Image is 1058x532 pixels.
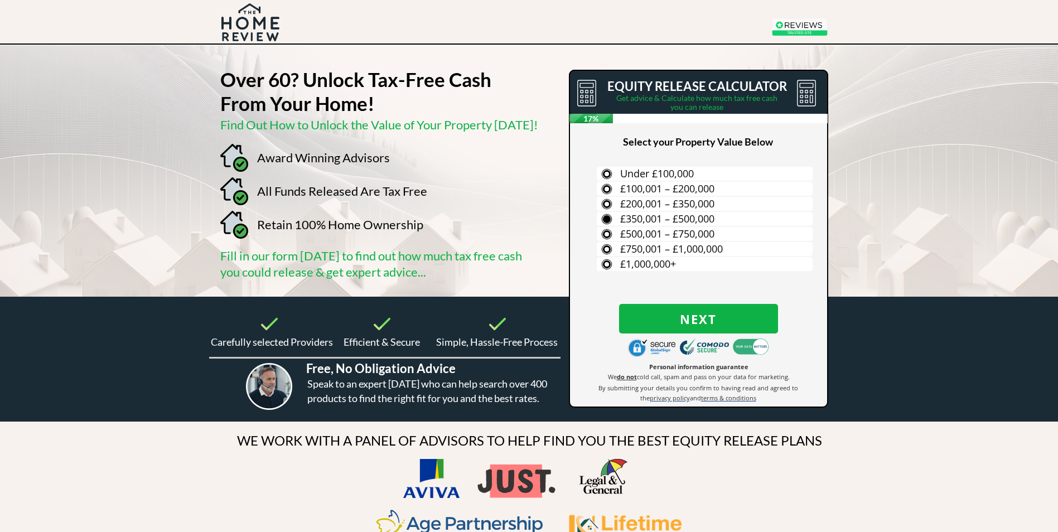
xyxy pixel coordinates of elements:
[619,304,778,333] button: Next
[620,167,694,180] span: Under £100,000
[620,227,714,240] span: £500,001 – £750,000
[306,361,456,376] span: Free, No Obligation Advice
[701,393,756,402] a: terms & conditions
[220,248,522,279] span: Fill in our form [DATE] to find out how much tax free cash you could release & get expert advice...
[569,114,613,123] span: 17%
[619,312,778,326] span: Next
[598,384,798,402] span: By submitting your details you confirm to having read and agreed to the
[649,362,748,371] span: Personal information guarantee
[211,336,333,348] span: Carefully selected Providers
[220,67,491,115] strong: Over 60? Unlock Tax-Free Cash From Your Home!
[650,394,690,402] span: privacy policy
[650,393,690,402] a: privacy policy
[608,373,790,381] span: We cold call, spam and pass on your data for marketing.
[690,394,701,402] span: and
[257,150,390,165] span: Award Winning Advisors
[620,212,714,225] span: £350,001 – £500,000
[436,336,558,348] span: Simple, Hassle-Free Process
[620,197,714,210] span: £200,001 – £350,000
[257,183,427,199] span: All Funds Released Are Tax Free
[616,93,777,112] span: Get advice & Calculate how much tax free cash you can release
[620,242,723,255] span: £750,001 – £1,000,000
[257,217,423,232] span: Retain 100% Home Ownership
[220,117,538,132] span: Find Out How to Unlock the Value of Your Property [DATE]!
[701,394,756,402] span: terms & conditions
[620,182,714,195] span: £100,001 – £200,000
[617,373,637,381] strong: do not
[620,257,676,270] span: £1,000,000+
[237,432,822,448] span: WE WORK WITH A PANEL OF ADVISORS TO HELP FIND YOU THE BEST EQUITY RELEASE PLANS
[307,378,547,404] span: Speak to an expert [DATE] who can help search over 400 products to find the right fit for you and...
[344,336,420,348] span: Efficient & Secure
[623,136,773,148] span: Select your Property Value Below
[607,79,787,94] span: EQUITY RELEASE CALCULATOR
